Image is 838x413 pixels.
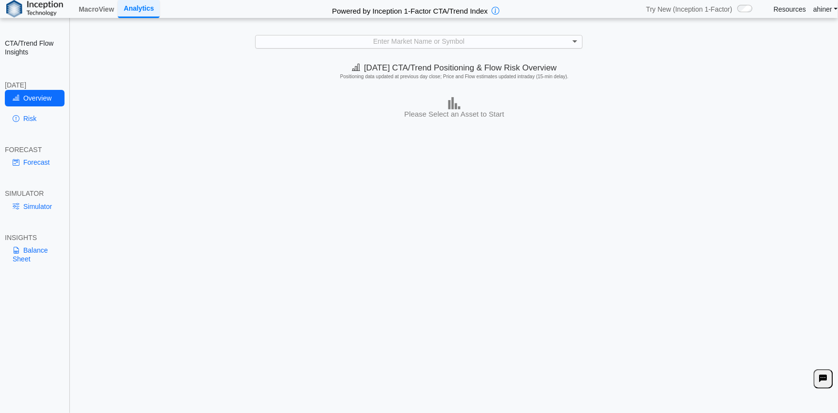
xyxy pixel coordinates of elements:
[448,97,460,109] img: bar-chart.png
[5,233,65,242] div: INSIGHTS
[5,145,65,154] div: FORECAST
[329,2,492,16] h2: Powered by Inception 1-Factor CTA/Trend Index
[814,5,838,14] a: ahiner
[5,90,65,106] a: Overview
[5,110,65,127] a: Risk
[75,1,118,17] a: MacroView
[75,74,834,80] h5: Positioning data updated at previous day close; Price and Flow estimates updated intraday (15-min...
[774,5,806,14] a: Resources
[5,39,65,56] h2: CTA/Trend Flow Insights
[5,189,65,198] div: SIMULATOR
[5,198,65,215] a: Simulator
[5,154,65,171] a: Forecast
[646,5,733,14] span: Try New (Inception 1-Factor)
[256,35,582,48] div: Enter Market Name or Symbol
[73,109,836,119] h3: Please Select an Asset to Start
[5,242,65,267] a: Balance Sheet
[5,81,65,89] div: [DATE]
[352,63,557,72] span: [DATE] CTA/Trend Positioning & Flow Risk Overview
